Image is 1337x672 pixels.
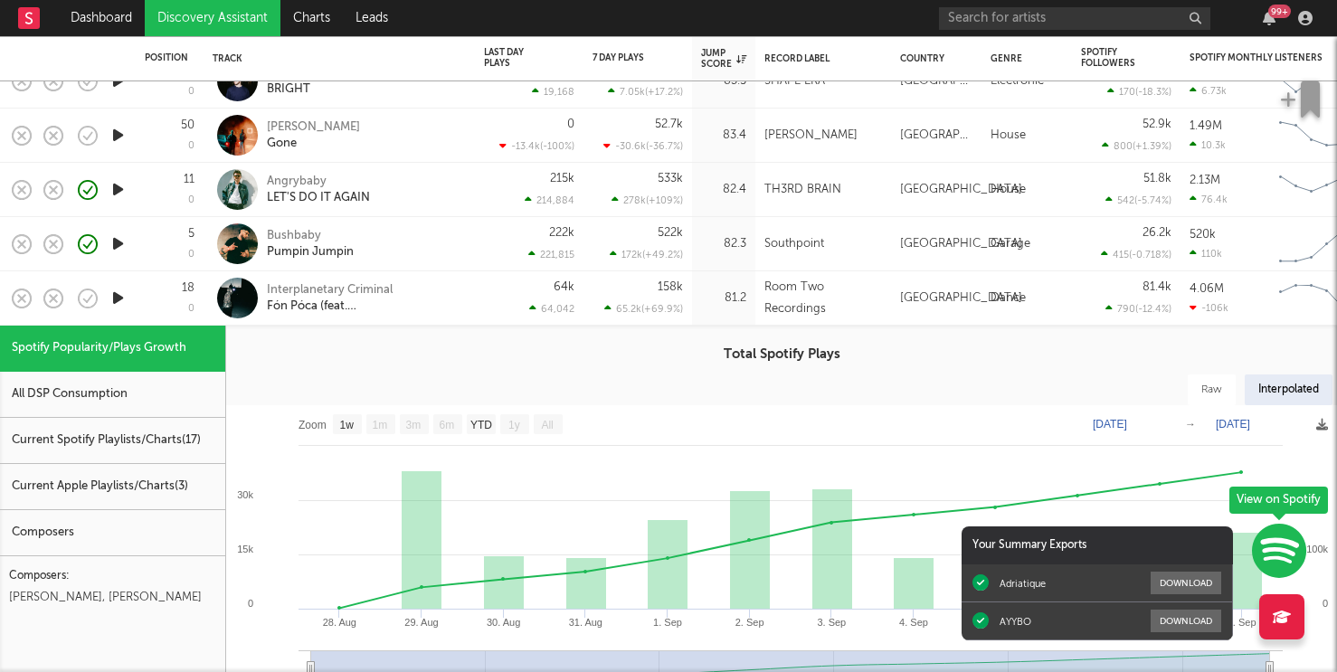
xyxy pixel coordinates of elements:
div: 7 Day Plays [593,52,656,63]
div: 81.4k [1143,281,1171,293]
input: Search for artists [939,7,1210,30]
div: 26.2k [1143,227,1171,239]
div: 215k [550,173,574,185]
text: 15k [237,544,253,554]
text: 1. Sep [653,617,682,628]
div: -30.6k ( -36.7 % ) [603,140,683,152]
div: 81.2 [701,288,746,309]
div: Track [213,53,457,64]
div: 10.3k [1190,139,1226,151]
div: 158k [658,281,683,293]
div: 82.3 [701,233,746,255]
div: 18 [182,282,194,294]
div: Interpolated [1245,374,1332,405]
div: 4.06M [1190,283,1224,295]
div: House [991,125,1026,147]
div: -106k [1190,302,1228,314]
text: All [541,419,553,431]
div: Southpoint [764,233,824,255]
text: 3m [406,419,422,431]
div: 52.9k [1143,118,1171,130]
a: BushbabyPumpin Jumpin [267,228,354,260]
div: Jump Score [701,48,746,70]
text: 6m [440,419,455,431]
div: 19,168 [532,86,574,98]
div: [GEOGRAPHIC_DATA] [900,179,1022,201]
div: 542 ( -5.74 % ) [1105,194,1171,206]
button: 99+ [1263,11,1275,25]
div: View on Spotify [1229,487,1328,514]
div: 64,042 [529,303,574,315]
div: Composers: [9,565,216,587]
h3: Total Spotify Plays [226,344,1337,365]
div: 0 [188,195,194,205]
div: Spotify Followers [1081,47,1144,69]
div: 11 [184,174,194,185]
text: 31. Aug [569,617,602,628]
text: 30k [237,489,253,500]
text: 1y [508,419,520,431]
text: 28. Aug [323,617,356,628]
div: 522k [658,227,683,239]
text: 3. Sep [817,617,846,628]
div: Bushbaby [267,228,354,244]
div: 790 ( -12.4 % ) [1105,303,1171,315]
text: 4. Sep [899,617,928,628]
text: 0 [248,598,253,609]
div: Gone [267,136,360,152]
div: 64k [554,281,574,293]
div: 50 [181,119,194,131]
div: Record Label [764,53,873,64]
div: 520k [1190,229,1216,241]
text: Zoom [299,419,327,431]
div: 0 [188,250,194,260]
div: Adriatique [1000,577,1046,590]
div: 52.7k [655,118,683,130]
div: 172k ( +49.2 % ) [610,249,683,260]
text: YTD [470,419,492,431]
a: [PERSON_NAME]Gone [267,119,360,152]
div: 222k [549,227,574,239]
div: [PERSON_NAME] [267,119,360,136]
div: Pumpin Jumpin [267,244,354,260]
div: 110k [1190,248,1222,260]
button: Download [1151,610,1221,632]
div: 2.13M [1190,175,1220,186]
div: [GEOGRAPHIC_DATA] [900,125,972,147]
div: 76.4k [1190,194,1228,205]
div: 51.8k [1143,173,1171,185]
div: Dance [991,288,1026,309]
div: 415 ( -0.718 % ) [1101,249,1171,260]
text: 0 [1323,598,1328,609]
div: 0 [188,304,194,314]
text: → [1185,418,1196,431]
text: 30. Aug [487,617,520,628]
div: 6.73k [1190,85,1227,97]
div: Country [900,53,963,64]
div: 99 + [1268,5,1291,18]
text: 2. Sep [735,617,764,628]
div: Garage [991,233,1030,255]
div: 0 [188,141,194,151]
div: [GEOGRAPHIC_DATA] [900,233,1022,255]
div: -13.4k ( -100 % ) [499,140,574,152]
div: 0 [567,118,574,130]
text: [DATE] [1216,418,1250,431]
div: Room Two Recordings [764,277,882,320]
div: 82.4 [701,179,746,201]
div: 170 ( -18.3 % ) [1107,86,1171,98]
div: 533k [658,173,683,185]
button: Download [1151,572,1221,594]
div: [GEOGRAPHIC_DATA] [900,288,1022,309]
div: 0 [188,87,194,97]
text: 1m [373,419,388,431]
text: 8. Sep [1228,617,1256,628]
text: 1w [340,419,355,431]
div: Position [145,52,188,63]
div: BRIGHT [267,81,310,98]
div: House [991,179,1026,201]
div: 1.49M [1190,120,1222,132]
text: [DATE] [1093,418,1127,431]
div: TH3RD BRAIN [764,179,841,201]
div: Your Summary Exports [962,526,1233,564]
